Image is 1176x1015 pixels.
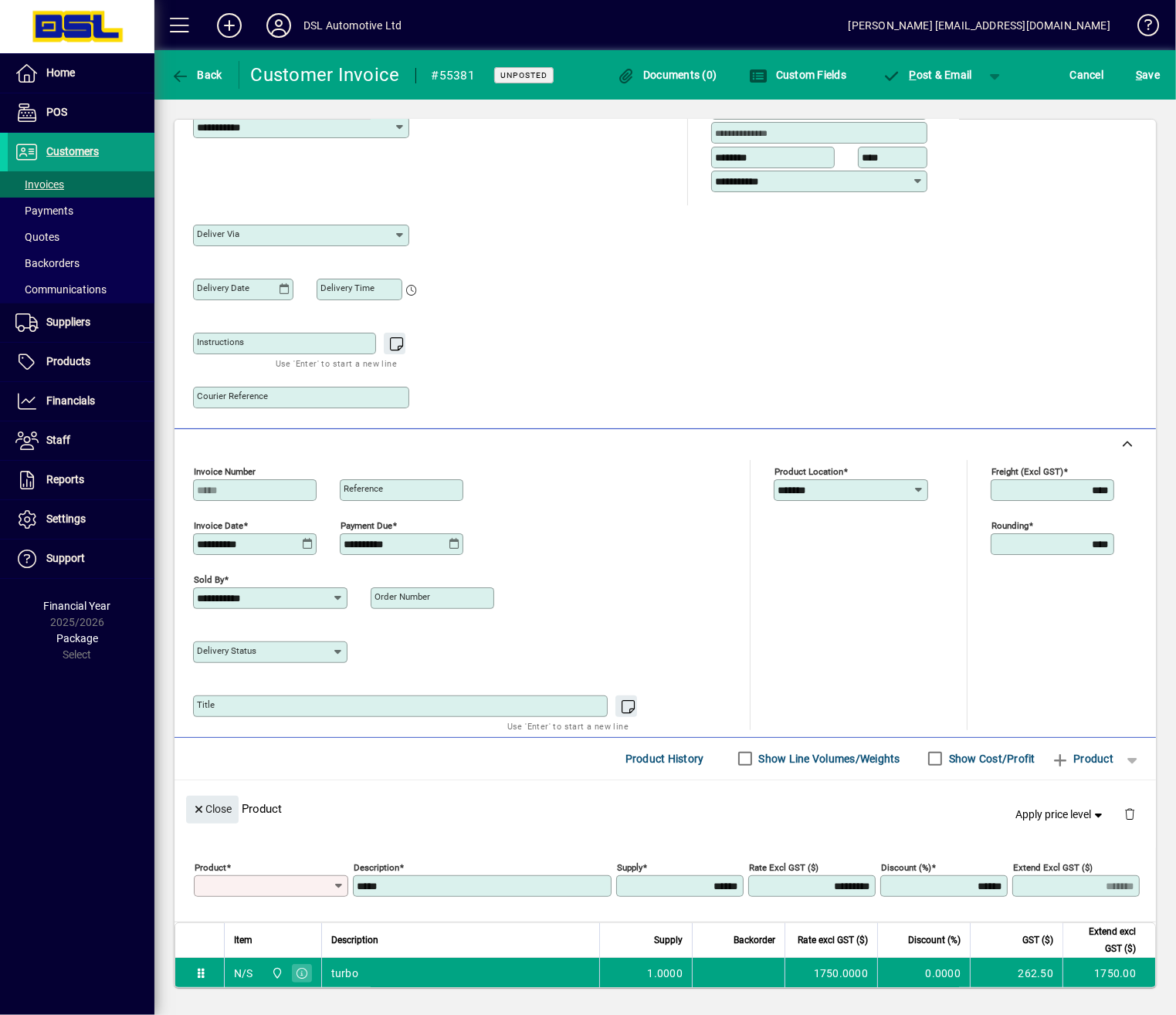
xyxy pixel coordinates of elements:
td: 262.50 [970,958,1062,989]
span: Central [267,965,285,982]
span: Documents (0) [617,69,717,81]
app-page-header-button: Close [182,801,242,815]
app-page-header-button: Back [154,61,239,89]
span: Backorder [734,932,775,949]
a: Payments [8,198,154,224]
span: Support [46,552,85,564]
span: Product History [625,746,704,771]
span: Cancel [1070,63,1104,87]
span: Product [1051,746,1113,771]
span: turbo [331,966,358,981]
div: Product [175,780,1156,837]
mat-label: Instructions [197,337,244,347]
span: P [910,69,917,81]
button: Apply price level [1010,800,1112,828]
mat-label: Delivery time [320,283,374,293]
button: Profile [254,12,303,39]
span: Close [192,797,232,822]
span: Customers [46,145,99,157]
span: Suppliers [46,316,90,328]
a: POS [8,93,154,132]
span: Communications [15,283,107,296]
span: Discount (%) [908,932,961,949]
span: 1.0000 [648,966,683,981]
div: 1750.0000 [795,966,868,981]
button: Custom Fields [745,61,850,89]
mat-label: Invoice date [194,519,243,530]
span: Rate excl GST ($) [798,932,868,949]
span: ost & Email [883,69,972,81]
span: Staff [46,434,70,446]
span: POS [46,106,67,118]
mat-label: Reference [344,483,383,494]
span: S [1136,69,1142,81]
span: Custom Fields [749,69,846,81]
span: GST ($) [1022,932,1053,949]
button: Back [167,61,226,89]
mat-label: Extend excl GST ($) [1013,861,1093,872]
a: Support [8,540,154,578]
mat-hint: Use 'Enter' to start a new line [276,354,397,372]
mat-label: Deliver via [197,228,239,239]
a: Settings [8,500,154,539]
div: N/S [234,966,253,981]
a: Backorders [8,250,154,276]
span: Quotes [15,231,59,243]
button: Delete [1111,796,1148,833]
mat-label: Courier Reference [197,391,268,401]
span: Unposted [500,70,547,80]
span: Description [331,932,378,949]
mat-hint: Use 'Enter' to start a new line [507,717,629,735]
a: Home [8,54,154,93]
div: DSL Automotive Ltd [303,13,402,38]
a: Suppliers [8,303,154,342]
a: Knowledge Base [1126,3,1157,53]
a: Communications [8,276,154,303]
a: Financials [8,382,154,421]
mat-label: Product location [774,465,843,476]
mat-label: Freight (excl GST) [991,465,1063,476]
span: Products [46,355,90,367]
span: Financials [46,394,95,407]
span: Reports [46,473,84,486]
button: Save [1132,61,1164,89]
button: Product [1043,745,1121,773]
span: Apply price level [1016,807,1106,823]
button: Post & Email [875,61,980,89]
span: ave [1136,63,1160,87]
span: Extend excl GST ($) [1073,923,1136,957]
mat-label: Rounding [991,519,1029,530]
button: Close [186,796,239,824]
button: Add [205,12,254,39]
div: [PERSON_NAME] [EMAIL_ADDRESS][DOMAIN_NAME] [849,13,1110,38]
div: #55381 [432,63,476,88]
a: Quotes [8,224,154,250]
mat-label: Sold by [194,573,224,584]
span: Item [234,932,252,949]
button: Product History [619,745,710,773]
mat-label: Order number [374,591,430,602]
span: Backorders [15,257,80,269]
span: Home [46,66,75,79]
button: Cancel [1066,61,1108,89]
div: Customer Invoice [251,63,400,87]
mat-label: Delivery date [197,283,249,293]
span: Financial Year [44,600,111,612]
mat-label: Product [195,861,226,872]
span: Settings [46,513,86,525]
span: Back [171,69,222,81]
mat-label: Payment due [341,519,392,530]
a: Invoices [8,171,154,198]
label: Show Line Volumes/Weights [756,751,900,766]
mat-label: Invoice number [194,465,256,476]
mat-label: Title [197,699,215,710]
button: Documents (0) [613,61,721,89]
td: 0.0000 [877,958,970,989]
mat-label: Supply [617,861,642,872]
a: Reports [8,461,154,499]
span: Invoices [15,178,64,191]
span: Package [56,632,98,645]
mat-label: Rate excl GST ($) [749,861,818,872]
app-page-header-button: Delete [1111,807,1148,820]
a: Products [8,343,154,381]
